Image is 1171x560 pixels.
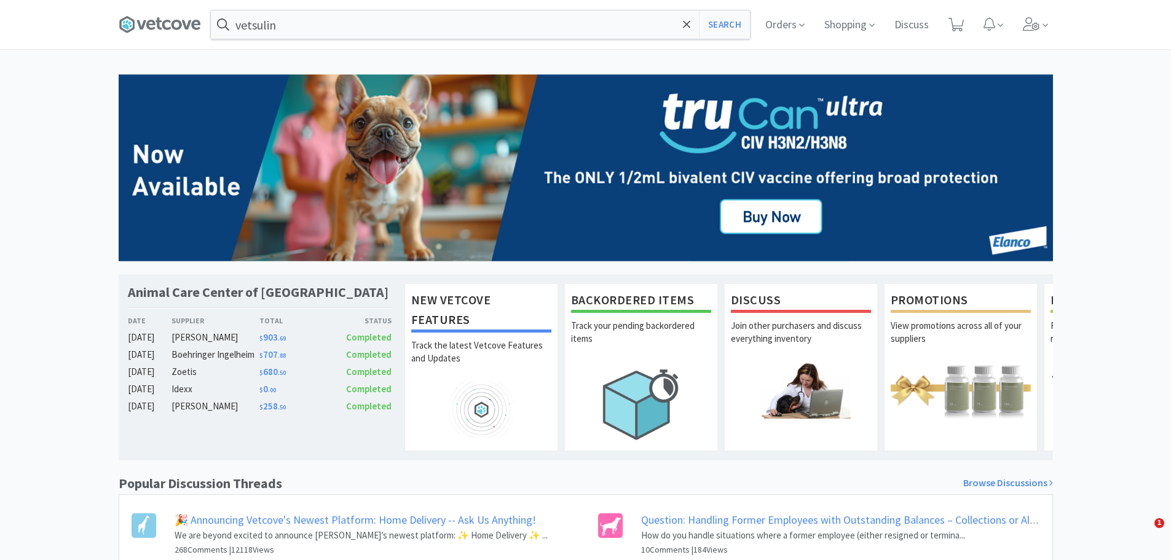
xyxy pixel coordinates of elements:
h1: Animal Care Center of [GEOGRAPHIC_DATA] [128,283,388,301]
h6: 268 Comments | 12118 Views [175,543,548,556]
h6: 10 Comments | 184 Views [641,543,1040,556]
div: Idexx [172,382,259,396]
span: Completed [346,383,392,395]
div: Status [326,315,392,326]
span: Completed [346,331,392,343]
span: $ [259,334,263,342]
p: View promotions across all of your suppliers [891,319,1031,362]
span: Completed [346,400,392,412]
span: 680 [259,366,286,377]
div: Supplier [172,315,259,326]
h1: Backordered Items [571,290,711,313]
p: Track your pending backordered items [571,319,711,362]
a: PromotionsView promotions across all of your suppliers [884,283,1038,451]
div: [PERSON_NAME] [172,330,259,345]
img: hero_feature_roadmap.png [411,382,551,438]
p: How do you handle situations where a former employee (either resigned or termina... [641,528,1040,543]
a: [DATE][PERSON_NAME]$903.69Completed [128,330,392,345]
div: [DATE] [128,330,172,345]
h1: Discuss [731,290,871,313]
span: . 50 [278,369,286,377]
div: [PERSON_NAME] [172,399,259,414]
span: 903 [259,331,286,343]
a: Question: Handling Former Employees with Outstanding Balances – Collections or Alternative Approa... [641,513,1132,527]
span: . 00 [268,386,276,394]
span: Completed [346,366,392,377]
span: 1 [1154,518,1164,528]
div: Date [128,315,172,326]
h1: Popular Discussion Threads [119,473,282,494]
span: . 69 [278,334,286,342]
p: Join other purchasers and discuss everything inventory [731,319,871,362]
div: Zoetis [172,365,259,379]
div: [DATE] [128,382,172,396]
h1: Promotions [891,290,1031,313]
span: 0 [259,383,276,395]
button: Search [699,10,750,39]
img: hero_promotions.png [891,362,1031,418]
div: [DATE] [128,365,172,379]
a: [DATE]Idexx$0.00Completed [128,382,392,396]
a: Browse Discussions [963,475,1053,491]
div: Boehringer Ingelheim [172,347,259,362]
div: [DATE] [128,399,172,414]
p: Track the latest Vetcove Features and Updates [411,339,551,382]
input: Search by item, sku, manufacturer, ingredient, size... [211,10,750,39]
span: . 88 [278,352,286,360]
img: 70ef68cc05284f7981273fc53a7214b3.png [119,74,1053,262]
a: New Vetcove FeaturesTrack the latest Vetcove Features and Updates [404,283,558,451]
span: 258 [259,400,286,412]
span: $ [259,369,263,377]
img: hero_discuss.png [731,362,871,418]
a: Discuss [889,20,934,31]
h1: New Vetcove Features [411,290,551,333]
span: $ [259,352,263,360]
span: $ [259,386,263,394]
span: 707 [259,349,286,360]
span: . 50 [278,403,286,411]
p: We are beyond excited to announce [PERSON_NAME]’s newest platform: ✨ Home Delivery ✨ ... [175,528,548,543]
div: Total [259,315,326,326]
div: [DATE] [128,347,172,362]
a: [DATE]Boehringer Ingelheim$707.88Completed [128,347,392,362]
span: $ [259,403,263,411]
iframe: Intercom live chat [1129,518,1159,548]
span: Completed [346,349,392,360]
a: Backordered ItemsTrack your pending backordered items [564,283,718,451]
a: DiscussJoin other purchasers and discuss everything inventory [724,283,878,451]
img: hero_backorders.png [571,362,711,446]
a: [DATE]Zoetis$680.50Completed [128,365,392,379]
a: [DATE][PERSON_NAME]$258.50Completed [128,399,392,414]
a: 🎉 Announcing Vetcove's Newest Platform: Home Delivery -- Ask Us Anything! [175,513,536,527]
